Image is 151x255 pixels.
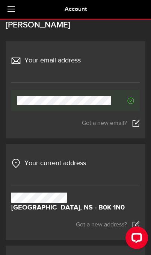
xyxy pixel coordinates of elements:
[6,21,145,38] h3: [PERSON_NAME]
[11,203,125,213] strong: [GEOGRAPHIC_DATA], NS - B0K 1N0
[11,120,140,127] a: Got a new email?
[11,56,81,79] h3: Your email address
[24,158,86,168] span: Your current address
[111,97,134,104] span: Verified
[119,223,151,255] iframe: LiveChat chat widget
[65,6,87,13] span: Account
[76,221,140,229] a: Got a new address?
